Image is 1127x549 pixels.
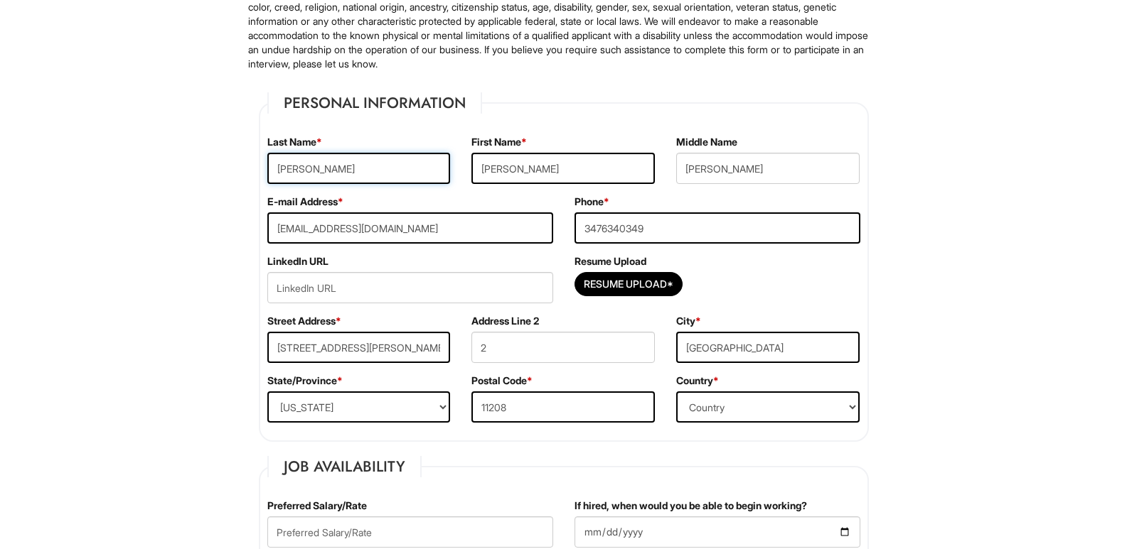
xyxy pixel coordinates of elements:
[575,195,609,209] label: Phone
[267,516,553,548] input: Preferred Salary/Rate
[267,332,451,363] input: Street Address
[471,153,655,184] input: First Name
[676,314,701,328] label: City
[676,153,860,184] input: Middle Name
[471,374,533,388] label: Postal Code
[267,499,367,513] label: Preferred Salary/Rate
[267,254,329,268] label: LinkedIn URL
[676,374,719,388] label: Country
[575,499,807,513] label: If hired, when would you be able to begin working?
[575,212,860,244] input: Phone
[676,391,860,423] select: Country
[267,153,451,184] input: Last Name
[267,272,553,303] input: LinkedIn URL
[267,195,343,209] label: E-mail Address
[471,135,527,149] label: First Name
[267,314,341,328] label: Street Address
[575,272,683,296] button: Resume Upload*Resume Upload*
[267,456,422,477] legend: Job Availability
[676,332,860,363] input: City
[267,391,451,423] select: State/Province
[575,254,646,268] label: Resume Upload
[267,374,343,388] label: State/Province
[267,92,482,114] legend: Personal Information
[267,135,322,149] label: Last Name
[267,212,553,244] input: E-mail Address
[676,135,737,149] label: Middle Name
[471,391,655,423] input: Postal Code
[471,314,539,328] label: Address Line 2
[471,332,655,363] input: Apt., Suite, Box, etc.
